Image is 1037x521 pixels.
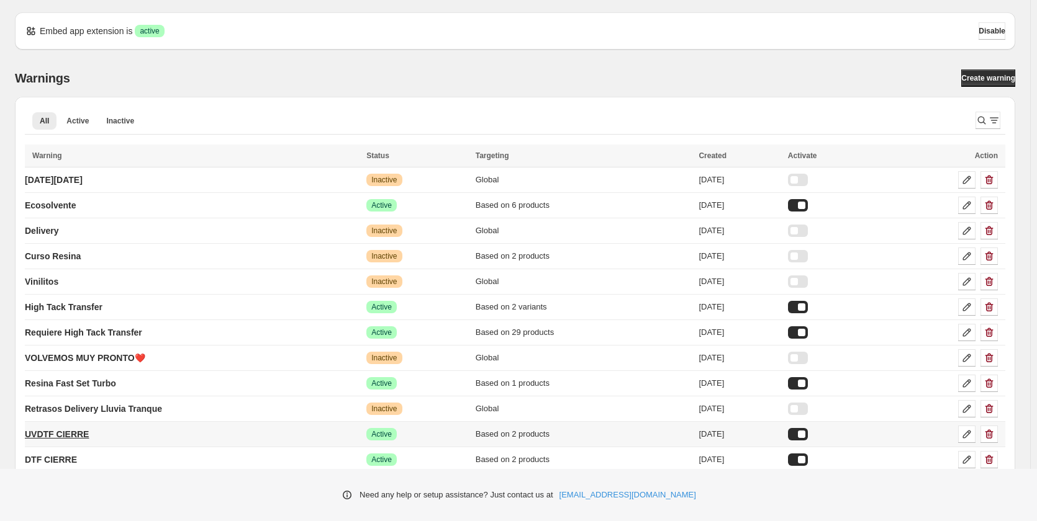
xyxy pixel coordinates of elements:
div: Based on 2 products [476,250,692,262]
span: Created [699,151,727,160]
span: Inactive [371,353,397,363]
div: Global [476,403,692,415]
a: Retrasos Delivery Lluvia Tranque [25,399,162,419]
div: [DATE] [699,453,780,466]
div: Based on 2 variants [476,301,692,313]
a: Resina Fast Set Turbo [25,373,116,393]
a: [DATE][DATE] [25,170,83,190]
span: Disable [979,26,1005,36]
span: Inactive [106,116,134,126]
div: Global [476,352,692,364]
span: Active [66,116,89,126]
p: [DATE][DATE] [25,174,83,186]
span: All [40,116,49,126]
span: Status [366,151,389,160]
div: [DATE] [699,301,780,313]
div: [DATE] [699,377,780,390]
div: Based on 2 products [476,453,692,466]
span: active [140,26,159,36]
div: Global [476,174,692,186]
h2: Warnings [15,71,70,86]
a: High Tack Transfer [25,297,102,317]
a: Requiere High Tack Transfer [25,323,142,342]
p: Ecosolvente [25,199,76,212]
p: Embed app extension is [40,25,132,37]
span: Targeting [476,151,509,160]
div: [DATE] [699,250,780,262]
div: [DATE] [699,275,780,288]
button: Search and filter results [976,112,1000,129]
a: UVDTF CIERRE [25,424,89,444]
div: Based on 1 products [476,377,692,390]
span: Activate [788,151,817,160]
button: Disable [979,22,1005,40]
p: Delivery [25,225,58,237]
p: VOLVEMOS MUY PRONTO❤️ [25,352,145,364]
a: Ecosolvente [25,195,76,215]
span: Active [371,429,392,439]
p: Curso Resina [25,250,81,262]
div: [DATE] [699,428,780,440]
span: Inactive [371,175,397,185]
div: [DATE] [699,199,780,212]
span: Warning [32,151,62,160]
p: Vinilitos [25,275,58,288]
p: Retrasos Delivery Lluvia Tranque [25,403,162,415]
span: Active [371,378,392,388]
div: [DATE] [699,174,780,186]
a: VOLVEMOS MUY PRONTO❤️ [25,348,145,368]
div: [DATE] [699,352,780,364]
span: Active [371,302,392,312]
p: DTF CIERRE [25,453,77,466]
a: DTF CIERRE [25,450,77,470]
div: Based on 2 products [476,428,692,440]
p: UVDTF CIERRE [25,428,89,440]
p: Resina Fast Set Turbo [25,377,116,390]
div: [DATE] [699,403,780,415]
a: Create warning [961,69,1015,87]
span: Active [371,200,392,210]
div: Based on 6 products [476,199,692,212]
a: [EMAIL_ADDRESS][DOMAIN_NAME] [559,489,696,501]
a: Vinilitos [25,272,58,292]
p: Requiere High Tack Transfer [25,326,142,339]
a: Curso Resina [25,246,81,266]
p: High Tack Transfer [25,301,102,313]
span: Inactive [371,226,397,236]
div: Global [476,275,692,288]
span: Action [975,151,998,160]
div: [DATE] [699,326,780,339]
span: Create warning [961,73,1015,83]
span: Active [371,327,392,337]
span: Inactive [371,277,397,287]
div: [DATE] [699,225,780,237]
div: Based on 29 products [476,326,692,339]
span: Active [371,455,392,465]
span: Inactive [371,251,397,261]
span: Inactive [371,404,397,414]
div: Global [476,225,692,237]
a: Delivery [25,221,58,241]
